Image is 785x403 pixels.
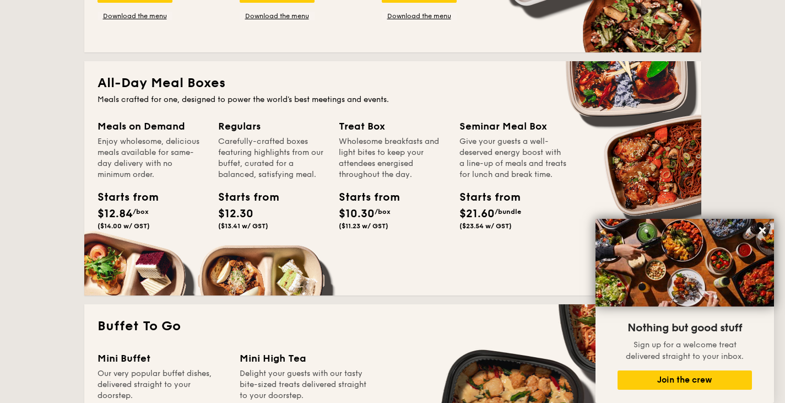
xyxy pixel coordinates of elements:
[98,136,205,180] div: Enjoy wholesome, delicious meals available for same-day delivery with no minimum order.
[382,12,457,20] a: Download the menu
[339,136,446,180] div: Wholesome breakfasts and light bites to keep your attendees energised throughout the day.
[754,222,771,239] button: Close
[626,340,744,361] span: Sign up for a welcome treat delivered straight to your inbox.
[459,222,512,230] span: ($23.54 w/ GST)
[98,368,226,401] div: Our very popular buffet dishes, delivered straight to your doorstep.
[98,94,688,105] div: Meals crafted for one, designed to power the world's best meetings and events.
[218,189,268,206] div: Starts from
[240,351,369,366] div: Mini High Tea
[627,321,742,335] span: Nothing but good stuff
[98,189,147,206] div: Starts from
[339,207,375,221] span: $10.30
[133,208,149,216] span: /box
[98,119,205,134] div: Meals on Demand
[218,207,253,221] span: $12.30
[339,189,388,206] div: Starts from
[218,222,268,230] span: ($13.41 w/ GST)
[218,119,326,134] div: Regulars
[495,208,521,216] span: /bundle
[98,74,688,92] h2: All-Day Meal Boxes
[240,368,369,401] div: Delight your guests with our tasty bite-sized treats delivered straight to your doorstep.
[98,12,172,20] a: Download the menu
[98,351,226,366] div: Mini Buffet
[240,12,315,20] a: Download the menu
[459,207,495,221] span: $21.60
[618,370,752,390] button: Join the crew
[98,318,688,335] h2: Buffet To Go
[98,222,150,230] span: ($14.00 w/ GST)
[595,219,774,307] img: DSC07876-Edit02-Large.jpeg
[339,222,388,230] span: ($11.23 w/ GST)
[218,136,326,180] div: Carefully-crafted boxes featuring highlights from our buffet, curated for a balanced, satisfying ...
[459,119,567,134] div: Seminar Meal Box
[459,189,509,206] div: Starts from
[98,207,133,221] span: $12.84
[459,136,567,180] div: Give your guests a well-deserved energy boost with a line-up of meals and treats for lunch and br...
[339,119,446,134] div: Treat Box
[375,208,391,216] span: /box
